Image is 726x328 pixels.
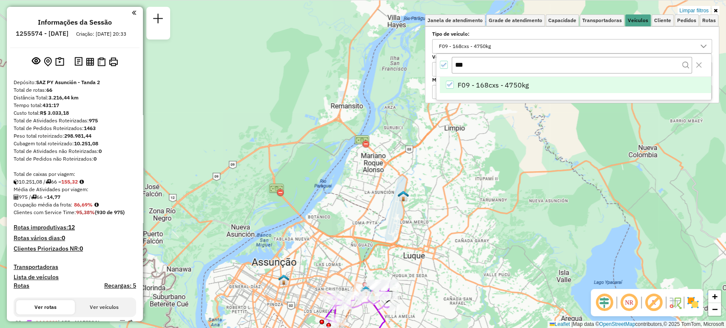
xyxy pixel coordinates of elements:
div: F09 - 168cxs - 4750kg [436,40,494,53]
span: Transportadoras [582,18,622,23]
li: F09 - 168cxs - 4750kg [440,77,711,93]
a: Nova sessão e pesquisa [150,10,167,29]
div: Peso total roteirizado: [14,132,136,140]
h4: Recargas: 5 [104,282,136,289]
button: Visualizar Romaneio [96,56,107,68]
div: Map data © contributors,© 2025 TomTom, Microsoft [547,321,726,328]
div: Tempo total: [14,102,136,109]
img: Puente Héroes del Chaco [269,182,284,198]
a: OpenStreetMap [599,321,635,327]
em: Opções [120,320,125,325]
button: Ver veículos [75,300,134,314]
strong: (930 de 975) [95,209,125,215]
a: Zoom in [708,290,721,303]
span: Exibir rótulo [643,292,664,313]
button: Ver rotas [16,300,75,314]
div: Total de Pedidos Roteirizados: [14,124,136,132]
button: Visualizar relatório de Roteirização [84,56,96,67]
strong: 975 [89,117,98,124]
strong: 10.251,08 [74,140,98,147]
em: Média calculada utilizando a maior ocupação (%Peso ou %Cubagem) de cada rota da sessão. Rotas cro... [94,202,99,207]
div: Total de Atividades Roteirizadas: [14,117,136,124]
strong: 155,32 [61,178,78,185]
strong: SAZ PY Asunción - Tanda 2 [36,79,100,85]
em: Rota exportada [128,320,133,325]
div: Total de Pedidos não Roteirizados: [14,155,136,163]
span: − [712,304,717,314]
a: Rotas [14,282,29,289]
strong: 298.981,44 [64,133,91,139]
a: Clique aqui para minimizar o painel [132,8,136,17]
button: Logs desbloquear sessão [73,55,84,68]
span: | [571,321,572,327]
div: Total de Atividades não Roteirizadas: [14,147,136,155]
div: 975 / 66 = [14,193,136,201]
i: Cubagem total roteirizado [14,179,19,184]
i: Total de Atividades [14,195,19,200]
div: All items selected [440,61,448,69]
img: F55 [360,286,371,297]
label: Tipo de veículo: [432,30,712,38]
label: Motorista: [432,76,712,84]
span: Janela de atendimento [427,18,483,23]
button: Imprimir Rotas [107,56,120,68]
h6: 1255574 - [DATE] [16,30,68,37]
a: Limpar filtros [678,6,710,15]
div: 10.251,08 / 66 = [14,178,136,186]
span: Grade de atendimento [489,18,542,23]
div: Média de Atividades por viagem: [14,186,136,193]
img: UDC - Asunción - Tada España [278,274,289,285]
button: Painel de Sugestão [54,55,66,68]
img: Exibir/Ocultar setores [686,296,700,309]
span: Pedidos [677,18,696,23]
a: Ocultar filtros [712,6,719,15]
span: Veículos [628,18,648,23]
strong: 95,38% [76,209,95,215]
img: UDC - Luque - FADEL [398,190,409,201]
strong: 0 [99,148,102,154]
h4: Clientes Priorizados NR: [14,245,136,252]
strong: 12 [68,223,75,231]
a: Zoom out [708,303,721,316]
label: Veículo: [432,53,712,61]
h4: Informações da Sessão [38,18,112,26]
h4: Lista de veículos [14,274,136,281]
span: AAAC300 [35,319,58,325]
i: Total de rotas [31,195,37,200]
button: Close [692,58,706,72]
a: Leaflet [549,321,570,327]
strong: 431:17 [43,102,59,108]
i: Total de rotas [46,179,51,184]
span: Ocultar deslocamento [594,292,615,313]
ul: Option List [436,77,711,93]
button: Centralizar mapa no depósito ou ponto de apoio [42,55,54,68]
span: Clientes com Service Time: [14,209,76,215]
strong: 14,77 [47,194,60,200]
span: Cliente [654,18,671,23]
div: Criação: [DATE] 20:33 [73,30,130,38]
span: Capacidade [548,18,576,23]
span: + [712,291,717,302]
h4: Rotas improdutivas: [14,224,136,231]
h4: Rotas vários dias: [14,235,136,242]
strong: 1463 [84,125,96,131]
strong: 0 [80,245,83,252]
strong: R$ 3.033,18 [40,110,69,116]
strong: 66 [46,87,52,93]
strong: 86,69% [74,201,93,208]
div: Depósito: [14,79,136,86]
strong: 0 [62,234,65,242]
div: Cubagem total roteirizado: [14,140,136,147]
span: F09 - 168cxs - 4750kg [458,80,529,90]
span: Ocultar NR [619,292,639,313]
div: Total de caixas por viagem: [14,170,136,178]
h4: Transportadoras [14,263,136,271]
img: Puente Remanso [354,134,370,149]
div: Distância Total: [14,94,136,102]
button: Exibir sessão original [30,55,42,68]
div: Custo total: [14,109,136,117]
strong: 3.216,44 km [48,94,79,101]
strong: 0 [94,156,97,162]
img: Fluxo de ruas [668,296,682,309]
